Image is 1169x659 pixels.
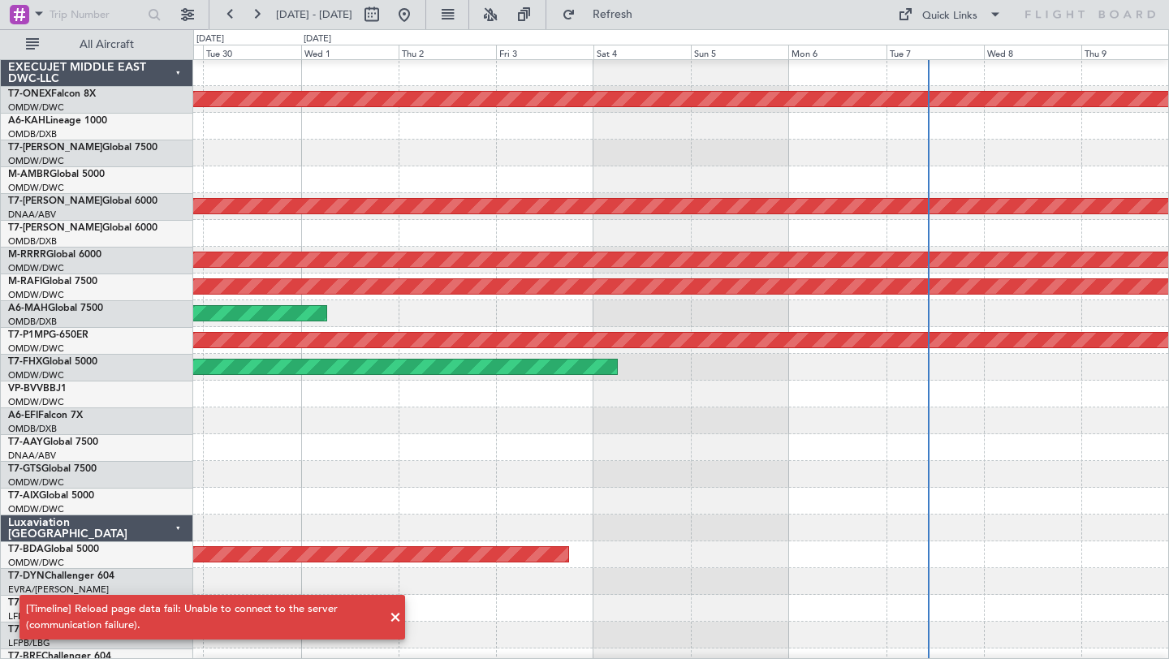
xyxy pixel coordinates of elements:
span: Refresh [579,9,647,20]
a: OMDW/DWC [8,503,64,515]
a: OMDW/DWC [8,289,64,301]
span: T7-AAY [8,437,43,447]
a: T7-DYNChallenger 604 [8,571,114,581]
a: M-RRRRGlobal 6000 [8,250,101,260]
div: Sun 5 [691,45,788,59]
button: All Aircraft [18,32,176,58]
a: OMDB/DXB [8,235,57,248]
span: T7-[PERSON_NAME] [8,223,102,233]
span: T7-ONEX [8,89,51,99]
a: M-AMBRGlobal 5000 [8,170,105,179]
span: M-RAFI [8,277,42,286]
a: OMDW/DWC [8,262,64,274]
div: [DATE] [304,32,331,46]
a: A6-KAHLineage 1000 [8,116,107,126]
a: OMDB/DXB [8,128,57,140]
a: OMDW/DWC [8,155,64,167]
a: OMDW/DWC [8,342,64,355]
a: OMDW/DWC [8,396,64,408]
a: T7-[PERSON_NAME]Global 7500 [8,143,157,153]
span: T7-AIX [8,491,39,501]
a: T7-FHXGlobal 5000 [8,357,97,367]
span: A6-MAH [8,304,48,313]
div: Mon 6 [788,45,886,59]
a: T7-GTSGlobal 7500 [8,464,97,474]
a: T7-[PERSON_NAME]Global 6000 [8,223,157,233]
span: T7-[PERSON_NAME] [8,143,102,153]
div: Quick Links [922,8,977,24]
a: OMDW/DWC [8,101,64,114]
span: T7-DYN [8,571,45,581]
a: OMDB/DXB [8,423,57,435]
input: Trip Number [50,2,143,27]
button: Quick Links [890,2,1010,28]
span: A6-EFI [8,411,38,420]
div: Tue 30 [203,45,300,59]
a: T7-BDAGlobal 5000 [8,545,99,554]
a: A6-MAHGlobal 7500 [8,304,103,313]
span: VP-BVV [8,384,43,394]
span: M-AMBR [8,170,50,179]
a: T7-P1MPG-650ER [8,330,88,340]
span: [DATE] - [DATE] [276,7,352,22]
a: OMDW/DWC [8,369,64,381]
div: Thu 2 [399,45,496,59]
div: Fri 3 [496,45,593,59]
a: T7-[PERSON_NAME]Global 6000 [8,196,157,206]
a: VP-BVVBBJ1 [8,384,67,394]
span: T7-[PERSON_NAME] [8,196,102,206]
span: All Aircraft [42,39,171,50]
div: Tue 7 [886,45,984,59]
a: M-RAFIGlobal 7500 [8,277,97,286]
div: [Timeline] Reload page data fail: Unable to connect to the server (communication failure). [26,601,381,633]
div: Wed 1 [301,45,399,59]
a: T7-ONEXFalcon 8X [8,89,96,99]
a: OMDW/DWC [8,182,64,194]
div: Sat 4 [593,45,691,59]
a: OMDW/DWC [8,476,64,489]
a: T7-AAYGlobal 7500 [8,437,98,447]
span: T7-P1MP [8,330,49,340]
span: T7-GTS [8,464,41,474]
button: Refresh [554,2,652,28]
span: M-RRRR [8,250,46,260]
span: T7-BDA [8,545,44,554]
a: OMDW/DWC [8,557,64,569]
span: A6-KAH [8,116,45,126]
a: A6-EFIFalcon 7X [8,411,83,420]
a: T7-AIXGlobal 5000 [8,491,94,501]
a: OMDB/DXB [8,316,57,328]
a: DNAA/ABV [8,450,56,462]
a: DNAA/ABV [8,209,56,221]
span: T7-FHX [8,357,42,367]
div: Wed 8 [984,45,1081,59]
div: [DATE] [196,32,224,46]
